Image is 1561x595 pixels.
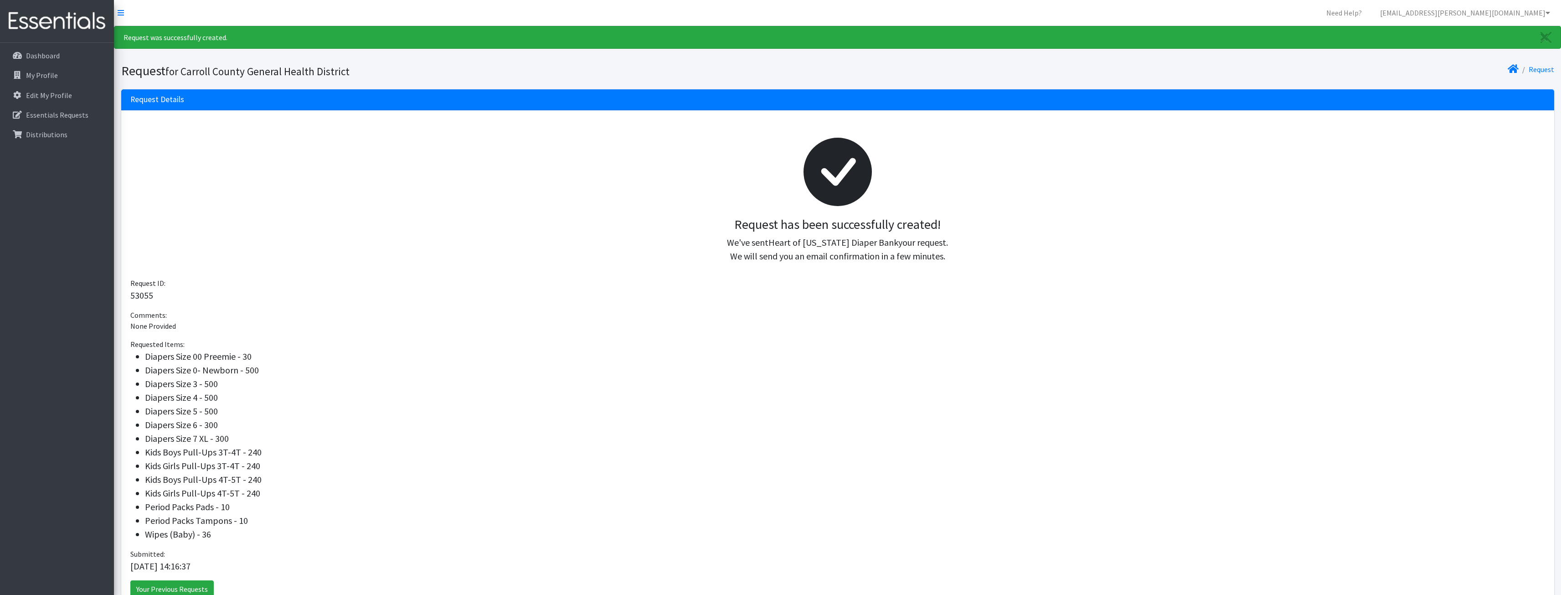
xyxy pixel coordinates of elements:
[1319,4,1369,22] a: Need Help?
[4,106,110,124] a: Essentials Requests
[130,321,176,331] span: None Provided
[138,236,1538,263] p: We've sent your request. We will send you an email confirmation in a few minutes.
[4,6,110,36] img: HumanEssentials
[26,130,67,139] p: Distributions
[114,26,1561,49] div: Request was successfully created.
[145,486,1545,500] li: Kids Girls Pull-Ups 4T-5T - 240
[26,71,58,80] p: My Profile
[165,65,350,78] small: for Carroll County General Health District
[145,391,1545,404] li: Diapers Size 4 - 500
[4,125,110,144] a: Distributions
[138,217,1538,233] h3: Request has been successfully created!
[4,86,110,104] a: Edit My Profile
[130,95,184,104] h3: Request Details
[768,237,898,248] span: Heart of [US_STATE] Diaper Bank
[145,377,1545,391] li: Diapers Size 3 - 500
[4,47,110,65] a: Dashboard
[130,549,165,559] span: Submitted:
[145,500,1545,514] li: Period Packs Pads - 10
[26,91,72,100] p: Edit My Profile
[145,514,1545,528] li: Period Packs Tampons - 10
[1531,26,1561,48] a: Close
[130,289,1545,302] p: 53055
[145,445,1545,459] li: Kids Boys Pull-Ups 3T-4T - 240
[145,363,1545,377] li: Diapers Size 0- Newborn - 500
[130,310,167,320] span: Comments:
[26,110,88,119] p: Essentials Requests
[145,528,1545,541] li: Wipes (Baby) - 36
[145,418,1545,432] li: Diapers Size 6 - 300
[145,459,1545,473] li: Kids Girls Pull-Ups 3T-4T - 240
[130,340,185,349] span: Requested Items:
[130,279,165,288] span: Request ID:
[1373,4,1557,22] a: [EMAIL_ADDRESS][PERSON_NAME][DOMAIN_NAME]
[145,350,1545,363] li: Diapers Size 00 Preemie - 30
[26,51,60,60] p: Dashboard
[145,404,1545,418] li: Diapers Size 5 - 500
[145,432,1545,445] li: Diapers Size 7 XL - 300
[4,66,110,84] a: My Profile
[145,473,1545,486] li: Kids Boys Pull-Ups 4T-5T - 240
[130,559,1545,573] p: [DATE] 14:16:37
[1529,65,1554,74] a: Request
[121,63,835,79] h1: Request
